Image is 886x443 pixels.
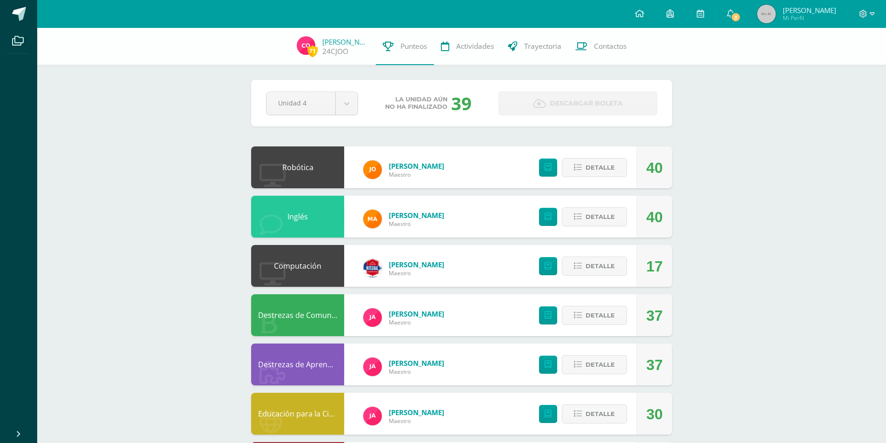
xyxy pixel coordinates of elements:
[389,358,444,368] span: [PERSON_NAME]
[731,12,741,22] span: 3
[434,28,501,65] a: Actividades
[363,308,382,327] img: 3371138761041f4aab1274f6ad2dc297.png
[586,258,615,275] span: Detalle
[562,207,627,226] button: Detalle
[562,158,627,177] button: Detalle
[363,407,382,425] img: 3371138761041f4aab1274f6ad2dc297.png
[251,146,344,188] div: Robótica
[389,408,444,417] span: [PERSON_NAME]
[456,41,494,51] span: Actividades
[646,147,663,189] div: 40
[586,356,615,373] span: Detalle
[363,210,382,228] img: 2a7d2030d125fdebe3ed5915978f37cc.png
[251,294,344,336] div: Destrezas de Comunicación y Lenguaje
[646,393,663,435] div: 30
[550,92,623,115] span: Descargar boleta
[783,6,836,15] span: [PERSON_NAME]
[586,159,615,176] span: Detalle
[251,344,344,385] div: Destrezas de Aprendizaje Matemático
[451,91,472,115] div: 39
[389,309,444,318] span: [PERSON_NAME]
[278,92,324,114] span: Unidad 4
[389,171,444,179] span: Maestro
[363,357,382,376] img: 3371138761041f4aab1274f6ad2dc297.png
[297,36,315,55] img: 207d2b5883079c6152554112d5976506.png
[389,211,444,220] span: [PERSON_NAME]
[400,41,427,51] span: Punteos
[594,41,626,51] span: Contactos
[389,220,444,228] span: Maestro
[586,307,615,324] span: Detalle
[501,28,568,65] a: Trayectoria
[562,404,627,423] button: Detalle
[251,393,344,435] div: Educación para la Ciencia y la Ciudadanía
[251,245,344,287] div: Computación
[389,269,444,277] span: Maestro
[389,161,444,171] span: [PERSON_NAME]
[322,37,369,46] a: [PERSON_NAME]
[266,92,358,115] a: Unidad 4
[385,96,447,111] span: La unidad aún no ha finalizado
[568,28,633,65] a: Contactos
[376,28,434,65] a: Punteos
[586,208,615,225] span: Detalle
[783,14,836,22] span: Mi Perfil
[251,196,344,238] div: Inglés
[646,295,663,337] div: 37
[307,45,318,57] span: 71
[757,5,776,23] img: 45x45
[363,160,382,179] img: 30108eeae6c649a9a82bfbaad6c0d1cb.png
[562,355,627,374] button: Detalle
[646,344,663,386] div: 37
[646,196,663,238] div: 40
[524,41,561,51] span: Trayectoria
[363,259,382,278] img: be8102e1d6aaef58604e2e488bb7b270.png
[389,417,444,425] span: Maestro
[646,245,663,287] div: 17
[389,318,444,326] span: Maestro
[586,405,615,423] span: Detalle
[562,306,627,325] button: Detalle
[389,260,444,269] span: [PERSON_NAME]
[322,46,348,56] a: 24CJOO
[389,368,444,376] span: Maestro
[562,257,627,276] button: Detalle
